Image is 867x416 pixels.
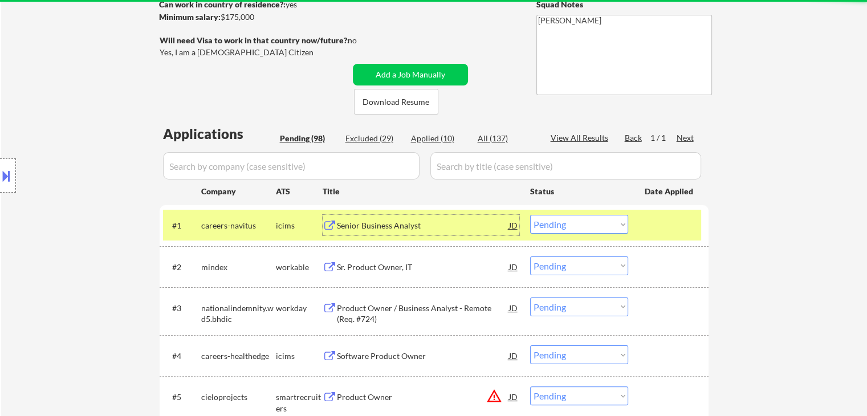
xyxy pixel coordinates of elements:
div: All (137) [478,133,535,144]
div: workday [276,303,323,314]
div: JD [508,297,519,318]
div: workable [276,262,323,273]
div: icims [276,220,323,231]
div: JD [508,386,519,407]
div: #5 [172,391,192,403]
div: #3 [172,303,192,314]
div: Back [625,132,643,144]
div: #4 [172,350,192,362]
div: JD [508,256,519,277]
div: Applications [163,127,276,141]
div: ATS [276,186,323,197]
button: Download Resume [354,89,438,115]
div: careers-healthedge [201,350,276,362]
div: Excluded (29) [345,133,402,144]
div: Senior Business Analyst [337,220,509,231]
div: icims [276,350,323,362]
div: Next [677,132,695,144]
div: nationalindemnity.wd5.bhdic [201,303,276,325]
div: Applied (10) [411,133,468,144]
strong: Will need Visa to work in that country now/future?: [160,35,349,45]
div: Product Owner / Business Analyst - Remote (Req. #724) [337,303,509,325]
button: Add a Job Manually [353,64,468,85]
button: warning_amber [486,388,502,404]
div: Yes, I am a [DEMOGRAPHIC_DATA] Citizen [160,47,352,58]
div: careers-navitus [201,220,276,231]
div: cieloprojects [201,391,276,403]
div: no [348,35,380,46]
div: Pending (98) [280,133,337,144]
div: Status [530,181,628,201]
div: Software Product Owner [337,350,509,362]
div: Company [201,186,276,197]
div: Title [323,186,519,197]
div: View All Results [551,132,612,144]
div: smartrecruiters [276,391,323,414]
div: JD [508,345,519,366]
div: Sr. Product Owner, IT [337,262,509,273]
input: Search by title (case sensitive) [430,152,701,180]
div: JD [508,215,519,235]
input: Search by company (case sensitive) [163,152,420,180]
div: Date Applied [645,186,695,197]
div: $175,000 [159,11,349,23]
div: Product Owner [337,391,509,403]
div: mindex [201,262,276,273]
strong: Minimum salary: [159,12,221,22]
div: 1 / 1 [650,132,677,144]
